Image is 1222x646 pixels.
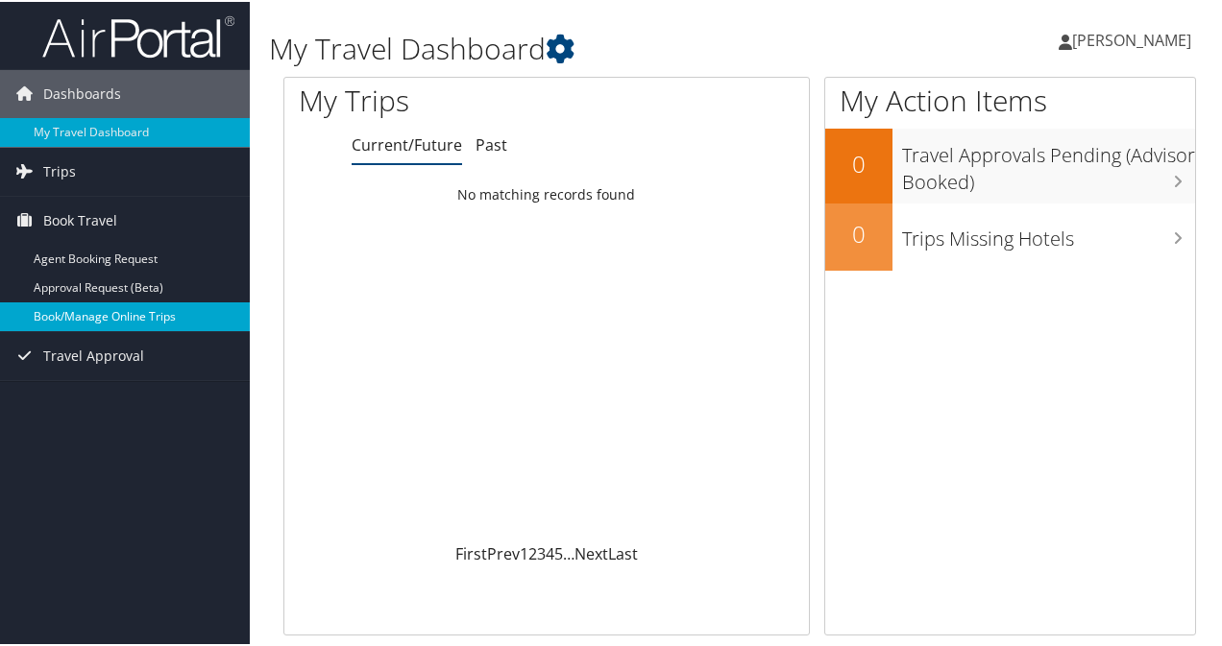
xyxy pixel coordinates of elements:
span: Trips [43,146,76,194]
span: … [563,541,574,562]
a: [PERSON_NAME] [1059,10,1210,67]
span: Book Travel [43,195,117,243]
h3: Travel Approvals Pending (Advisor Booked) [902,131,1195,194]
a: First [455,541,487,562]
a: Prev [487,541,520,562]
h2: 0 [825,216,892,249]
h2: 0 [825,146,892,179]
img: airportal-logo.png [42,12,234,58]
a: 3 [537,541,546,562]
h3: Trips Missing Hotels [902,214,1195,251]
span: [PERSON_NAME] [1072,28,1191,49]
a: Last [608,541,638,562]
a: Next [574,541,608,562]
a: 5 [554,541,563,562]
h1: My Travel Dashboard [269,27,896,67]
h1: My Action Items [825,79,1195,119]
a: 2 [528,541,537,562]
a: Current/Future [352,132,462,154]
h1: My Trips [299,79,575,119]
a: Past [476,132,507,154]
a: 0Trips Missing Hotels [825,202,1195,269]
td: No matching records found [284,176,809,210]
span: Travel Approval [43,330,144,378]
span: Dashboards [43,68,121,116]
a: 0Travel Approvals Pending (Advisor Booked) [825,127,1195,201]
a: 4 [546,541,554,562]
a: 1 [520,541,528,562]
